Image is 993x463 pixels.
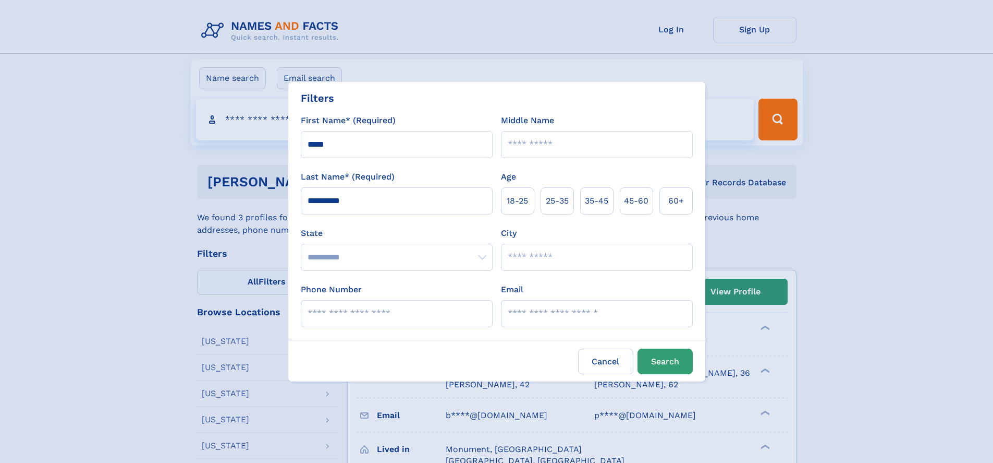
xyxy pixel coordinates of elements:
[501,114,554,127] label: Middle Name
[668,195,684,207] span: 60+
[501,227,517,240] label: City
[585,195,608,207] span: 35‑45
[301,114,396,127] label: First Name* (Required)
[501,171,516,183] label: Age
[301,90,334,106] div: Filters
[301,283,362,296] label: Phone Number
[578,349,633,374] label: Cancel
[546,195,569,207] span: 25‑35
[507,195,528,207] span: 18‑25
[638,349,693,374] button: Search
[301,171,395,183] label: Last Name* (Required)
[501,283,523,296] label: Email
[301,227,493,240] label: State
[624,195,648,207] span: 45‑60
